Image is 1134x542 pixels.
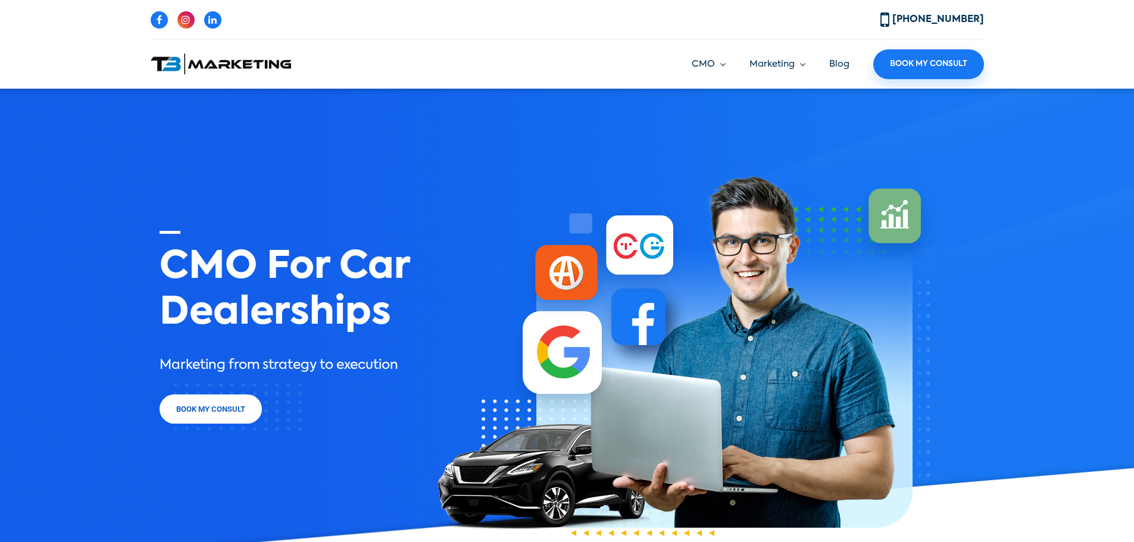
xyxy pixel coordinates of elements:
[160,356,420,375] p: Marketing from strategy to execution
[749,58,805,71] a: Marketing
[160,394,262,424] a: Book My Consult
[151,54,291,74] img: T3 Marketing
[692,58,726,71] a: CMO
[829,59,849,68] a: Blog
[160,231,420,337] h1: CMO For Car Dealerships
[873,49,984,79] a: Book My Consult
[880,15,984,24] a: [PHONE_NUMBER]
